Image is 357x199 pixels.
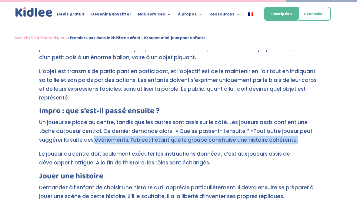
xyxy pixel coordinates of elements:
[39,35,318,67] p: Le chef de jeu propose un objet imaginaire à faire circuler dans le cercle. Si les enfants préfèr...
[39,118,318,150] p: Un joueur se place au centre, tandis que les autres sont assis sur le côté. Les joueurs assis con...
[248,12,253,16] img: Français
[59,34,68,42] a: Jeux
[178,12,203,19] a: À propos
[209,12,241,19] a: Ressources
[264,7,299,21] a: Inscription
[296,7,331,21] a: Connexion
[14,34,208,42] span: » » »
[91,12,131,19] a: Devenir Babysitter
[39,172,318,183] h3: Jouer une histoire
[39,150,318,172] p: Le joueur au centre doit seulement exécuter les instructions données ; c’est aux joueurs assis de...
[31,34,57,42] a: Do It Yourself
[70,34,208,42] strong: Premiers pas dans le théâtre enfant : 10 super mini-jeux pour enfants !
[138,12,171,19] a: Nos services
[39,107,318,118] h3: Impro : que s’est-il passé ensuite ?
[57,12,85,19] a: Devis gratuit
[14,6,54,18] img: logo_kidlee_bleu
[14,6,54,18] a: Kidlee Logo
[14,34,28,42] a: Accueil
[39,67,318,107] p: L’objet est transmis de participant en participant, et l’objectif est de le maintenir en l’air to...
